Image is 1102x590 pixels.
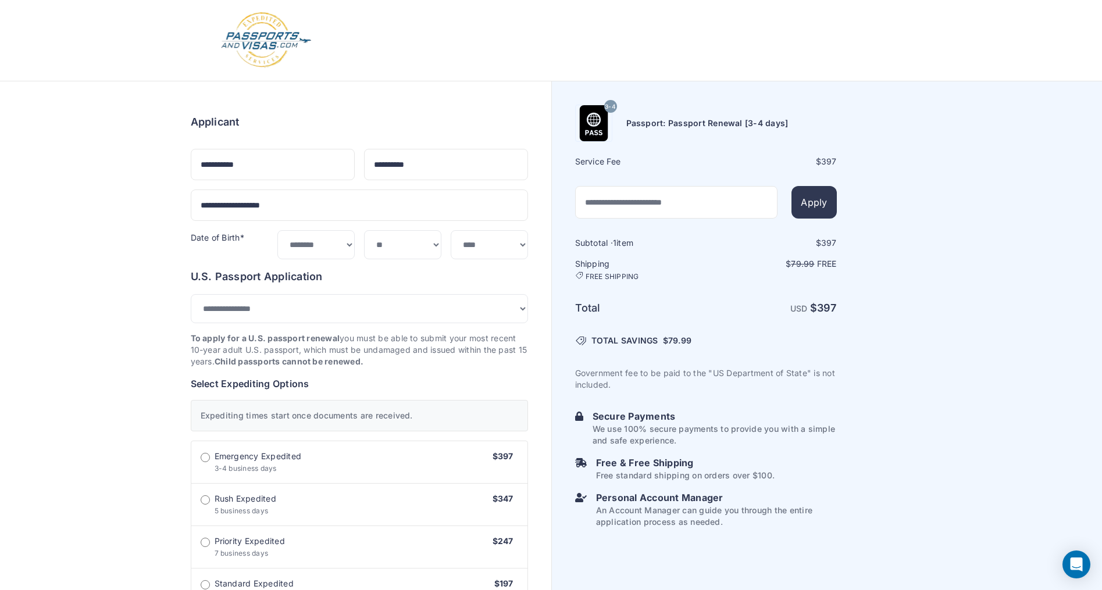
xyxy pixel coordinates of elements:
[191,377,528,391] h6: Select Expediting Options
[215,493,276,505] span: Rush Expedited
[586,272,639,281] span: FREE SHIPPING
[613,238,616,248] span: 1
[576,105,612,141] img: Product Name
[191,233,244,242] label: Date of Birth*
[494,578,513,588] span: $197
[191,269,528,285] h6: U.S. Passport Application
[191,114,240,130] h6: Applicant
[593,423,837,446] p: We use 100% secure payments to provide you with a simple and safe experience.
[493,451,513,461] span: $397
[575,300,705,316] h6: Total
[626,117,789,129] h6: Passport: Passport Renewal [3-4 days]
[220,12,312,69] img: Logo
[791,259,814,269] span: 79.99
[191,332,528,367] p: you must be able to submit your most recent 10-year adult U.S. passport, which must be undamaged ...
[596,505,837,528] p: An Account Manager can guide you through the entire application process as needed.
[668,335,691,345] span: 79.99
[1062,550,1090,578] div: Open Intercom Messenger
[215,535,285,547] span: Priority Expedited
[215,450,302,462] span: Emergency Expedited
[707,237,837,249] div: $
[663,335,691,346] span: $
[596,470,775,481] p: Free standard shipping on orders over $100.
[591,335,658,346] span: TOTAL SAVINGS
[215,578,294,589] span: Standard Expedited
[821,238,837,248] span: 397
[493,536,513,546] span: $247
[575,237,705,249] h6: Subtotal · item
[575,258,705,281] h6: Shipping
[817,302,837,314] span: 397
[810,302,837,314] strong: $
[215,464,277,473] span: 3-4 business days
[707,258,837,270] p: $
[790,303,808,313] span: USD
[215,506,269,515] span: 5 business days
[575,156,705,167] h6: Service Fee
[191,400,528,431] div: Expediting times start once documents are received.
[605,99,616,115] span: 3-4
[817,259,837,269] span: Free
[707,156,837,167] div: $
[596,491,837,505] h6: Personal Account Manager
[596,456,775,470] h6: Free & Free Shipping
[215,356,363,366] strong: Child passports cannot be renewed.
[215,549,269,557] span: 7 business days
[191,333,340,343] strong: To apply for a U.S. passport renewal
[593,409,837,423] h6: Secure Payments
[821,156,837,166] span: 397
[791,186,836,219] button: Apply
[493,494,513,503] span: $347
[575,367,837,391] p: Government fee to be paid to the "US Department of State" is not included.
